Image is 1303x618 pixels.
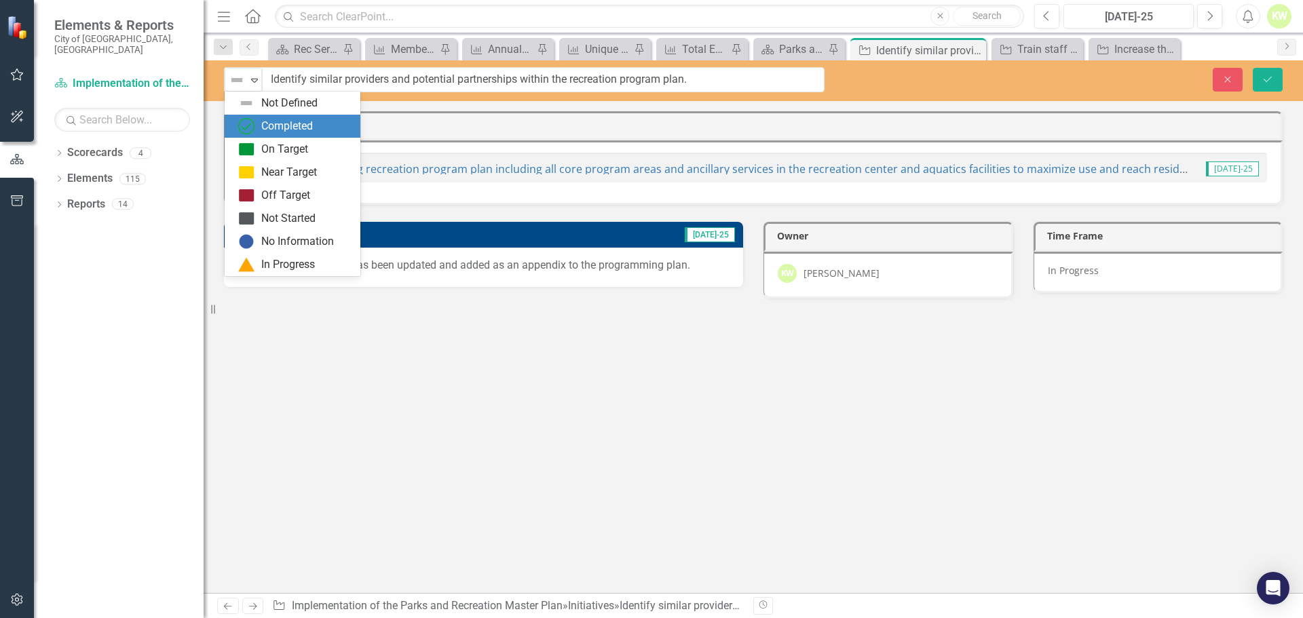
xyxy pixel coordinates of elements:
input: Search ClearPoint... [275,5,1024,28]
div: » » [272,598,743,614]
img: Near Target [238,164,254,180]
div: Not Started [261,211,316,227]
div: Unique Enrollment [585,41,630,58]
img: Not Defined [238,95,254,111]
a: Rec Services [271,41,339,58]
div: Total Enrollment [682,41,728,58]
a: Reports [67,197,105,212]
div: Train staff on the recreation program plan to achieve the outcomes of the plan. [1017,41,1080,58]
input: Search Below... [54,108,190,132]
h3: Owner [777,231,1004,241]
a: Increase the number of core services adding Outdoor Adventure Programs, Adult Sports Programs, Ar... [1092,41,1177,58]
a: Memberships - Outdoor Pools [369,41,436,58]
button: KW [1267,4,1291,28]
div: Increase the number of core services adding Outdoor Adventure Programs, Adult Sports Programs, Ar... [1114,41,1177,58]
a: Annual Cost Recovery [466,41,533,58]
a: Implementation of the Parks and Recreation Master Plan [292,599,563,612]
div: Off Target [261,188,310,204]
span: [DATE]-25 [685,227,735,242]
img: ClearPoint Strategy [7,15,31,39]
button: [DATE]-25 [1063,4,1194,28]
span: Search [972,10,1002,21]
a: Scorecards [67,145,123,161]
div: Completed [261,119,313,134]
img: Completed [238,118,254,134]
a: Parks and Rec Master Plan Update [757,41,825,58]
small: City of [GEOGRAPHIC_DATA], [GEOGRAPHIC_DATA] [54,33,190,56]
div: Not Defined [261,96,318,111]
span: [DATE]-25 [1206,161,1259,176]
img: In Progress [238,256,254,273]
div: Rec Services [294,41,339,58]
div: [DATE]-25 [1068,9,1189,25]
div: Annual Cost Recovery [488,41,533,58]
input: This field is required [262,67,825,92]
img: On Target [238,141,254,157]
img: No Information [238,233,254,250]
div: In Progress [261,257,315,273]
h3: Time Frame [1047,231,1274,241]
span: Elements & Reports [54,17,190,33]
img: Not Defined [229,72,245,88]
div: Near Target [261,165,317,180]
h3: Comments/Next Steps [235,229,567,239]
div: 14 [112,199,134,210]
a: Train staff on the recreation program plan to achieve the outcomes of the plan. [995,41,1080,58]
a: Initiatives [568,599,614,612]
a: Implementation of the Parks and Recreation Master Plan [54,76,190,92]
p: A community inventory has been updated and added as an appendix to the programming plan. [238,258,730,273]
a: Elements [67,171,113,187]
div: [PERSON_NAME] [804,267,880,280]
div: Identify similar providers and potential partnerships within the recreation program plan. [876,42,983,59]
img: Off Target [238,187,254,204]
h3: Functional Areas [238,120,1274,130]
span: In Progress [1048,264,1099,277]
div: No Information [261,234,334,250]
div: 4 [130,147,151,159]
div: On Target [261,142,308,157]
div: KW [778,264,797,283]
button: Search [953,7,1021,26]
a: Unique Enrollment [563,41,630,58]
div: Identify similar providers and potential partnerships within the recreation program plan. [620,599,1036,612]
a: Total Enrollment [660,41,728,58]
div: 115 [119,173,146,185]
div: Memberships - Outdoor Pools [391,41,436,58]
img: Not Started [238,210,254,227]
div: Open Intercom Messenger [1257,572,1289,604]
div: Parks and Rec Master Plan Update [779,41,825,58]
